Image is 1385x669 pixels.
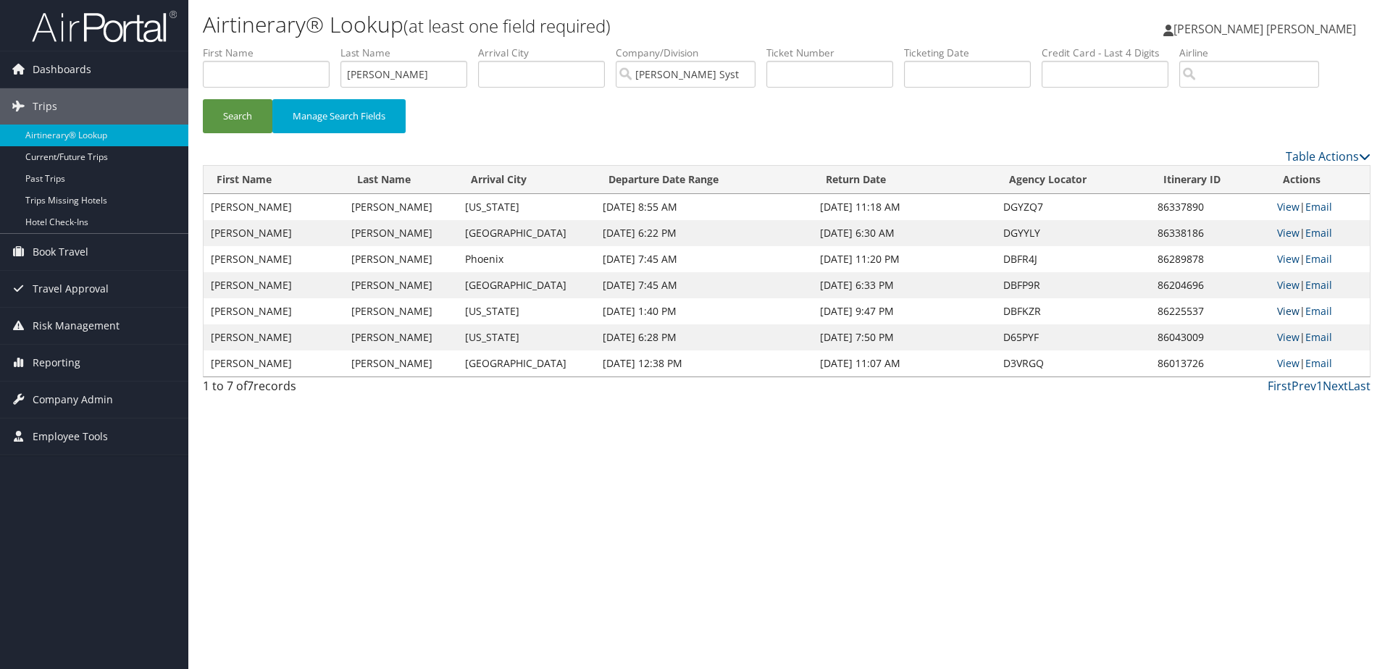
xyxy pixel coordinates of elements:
[203,46,340,60] label: First Name
[203,99,272,133] button: Search
[904,46,1042,60] label: Ticketing Date
[813,298,996,324] td: [DATE] 9:47 PM
[1270,246,1370,272] td: |
[344,220,458,246] td: [PERSON_NAME]
[33,234,88,270] span: Book Travel
[1277,252,1300,266] a: View
[595,324,813,350] td: [DATE] 6:28 PM
[458,194,595,220] td: [US_STATE]
[340,46,478,60] label: Last Name
[1277,330,1300,344] a: View
[1348,378,1371,394] a: Last
[344,298,458,324] td: [PERSON_NAME]
[1150,350,1270,376] td: 86013726
[33,51,91,88] span: Dashboards
[595,246,813,272] td: [DATE] 7:45 AM
[204,246,344,272] td: [PERSON_NAME]
[996,194,1150,220] td: DGYZQ7
[1305,252,1332,266] a: Email
[458,350,595,376] td: [GEOGRAPHIC_DATA]
[813,324,996,350] td: [DATE] 7:50 PM
[813,246,996,272] td: [DATE] 11:20 PM
[458,246,595,272] td: Phoenix
[595,220,813,246] td: [DATE] 6:22 PM
[344,272,458,298] td: [PERSON_NAME]
[458,166,595,194] th: Arrival City: activate to sort column ascending
[33,345,80,381] span: Reporting
[1277,226,1300,240] a: View
[1173,21,1356,37] span: [PERSON_NAME] [PERSON_NAME]
[33,88,57,125] span: Trips
[813,166,996,194] th: Return Date: activate to sort column ascending
[996,324,1150,350] td: D65PYF
[1305,356,1332,370] a: Email
[1286,148,1371,164] a: Table Actions
[1150,298,1270,324] td: 86225537
[595,350,813,376] td: [DATE] 12:38 PM
[458,220,595,246] td: [GEOGRAPHIC_DATA]
[996,272,1150,298] td: DBFP9R
[204,350,344,376] td: [PERSON_NAME]
[1150,246,1270,272] td: 86289878
[33,382,113,418] span: Company Admin
[1270,220,1370,246] td: |
[458,324,595,350] td: [US_STATE]
[247,378,254,394] span: 7
[813,220,996,246] td: [DATE] 6:30 AM
[996,166,1150,194] th: Agency Locator: activate to sort column ascending
[203,9,982,40] h1: Airtinerary® Lookup
[1292,378,1316,394] a: Prev
[33,418,108,455] span: Employee Tools
[1270,272,1370,298] td: |
[595,272,813,298] td: [DATE] 7:45 AM
[204,324,344,350] td: [PERSON_NAME]
[1277,200,1300,214] a: View
[1268,378,1292,394] a: First
[1042,46,1179,60] label: Credit Card - Last 4 Digits
[1277,278,1300,292] a: View
[1179,46,1330,60] label: Airline
[33,308,120,344] span: Risk Management
[344,350,458,376] td: [PERSON_NAME]
[344,324,458,350] td: [PERSON_NAME]
[204,166,344,194] th: First Name: activate to sort column ascending
[996,220,1150,246] td: DGYYLY
[813,272,996,298] td: [DATE] 6:33 PM
[204,272,344,298] td: [PERSON_NAME]
[272,99,406,133] button: Manage Search Fields
[1150,166,1270,194] th: Itinerary ID: activate to sort column ascending
[813,350,996,376] td: [DATE] 11:07 AM
[996,350,1150,376] td: D3VRGQ
[813,194,996,220] td: [DATE] 11:18 AM
[204,298,344,324] td: [PERSON_NAME]
[458,272,595,298] td: [GEOGRAPHIC_DATA]
[1270,324,1370,350] td: |
[595,166,813,194] th: Departure Date Range: activate to sort column ascending
[1305,278,1332,292] a: Email
[1305,304,1332,318] a: Email
[595,298,813,324] td: [DATE] 1:40 PM
[344,246,458,272] td: [PERSON_NAME]
[1316,378,1323,394] a: 1
[344,194,458,220] td: [PERSON_NAME]
[204,220,344,246] td: [PERSON_NAME]
[1150,220,1270,246] td: 86338186
[1270,166,1370,194] th: Actions
[32,9,177,43] img: airportal-logo.png
[478,46,616,60] label: Arrival City
[1150,324,1270,350] td: 86043009
[1305,200,1332,214] a: Email
[616,46,766,60] label: Company/Division
[1270,298,1370,324] td: |
[1150,194,1270,220] td: 86337890
[1277,304,1300,318] a: View
[1270,194,1370,220] td: |
[766,46,904,60] label: Ticket Number
[595,194,813,220] td: [DATE] 8:55 AM
[996,246,1150,272] td: DBFR4J
[203,377,479,402] div: 1 to 7 of records
[1323,378,1348,394] a: Next
[458,298,595,324] td: [US_STATE]
[1305,330,1332,344] a: Email
[403,14,611,38] small: (at least one field required)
